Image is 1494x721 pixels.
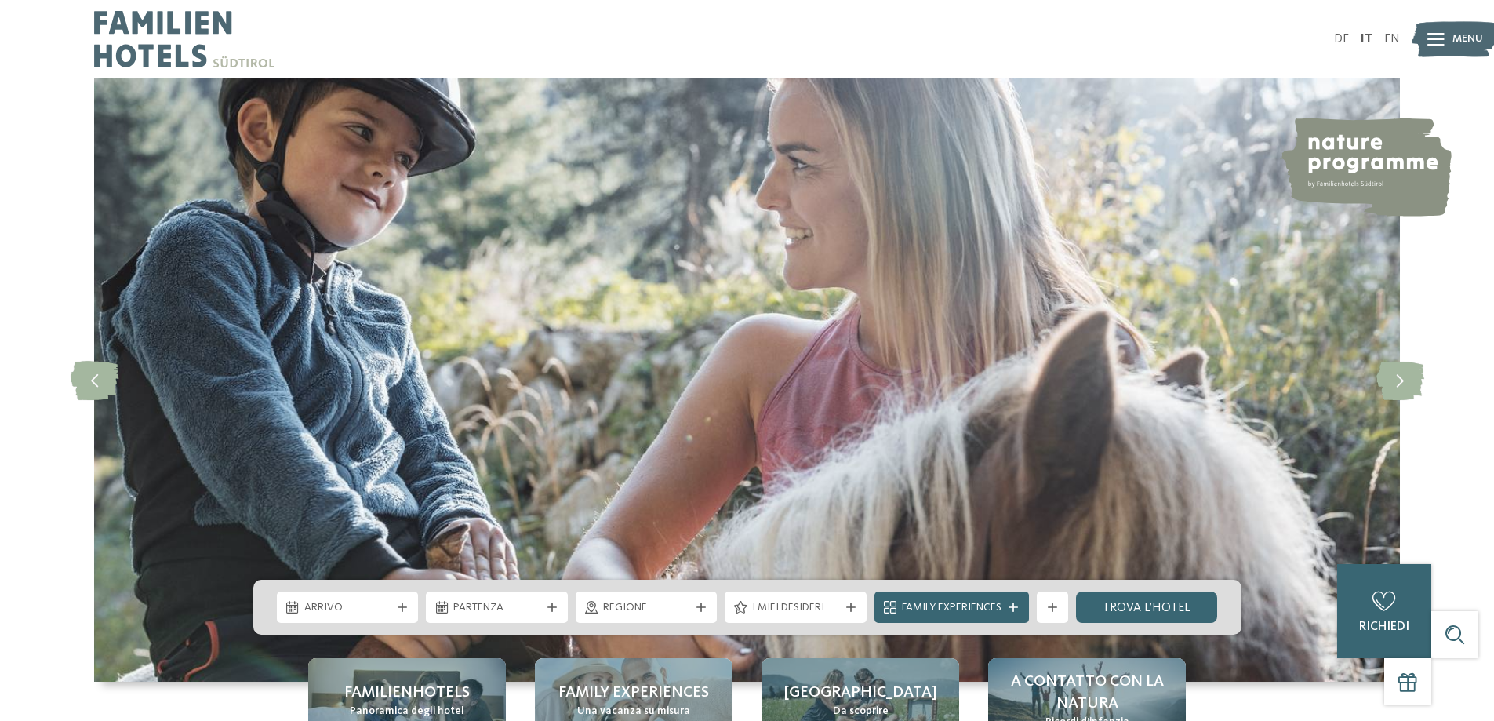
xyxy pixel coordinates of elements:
span: Family experiences [558,682,709,704]
a: EN [1384,33,1400,46]
a: DE [1334,33,1349,46]
span: Panoramica degli hotel [350,704,464,719]
span: richiedi [1359,621,1409,633]
a: IT [1361,33,1372,46]
span: A contatto con la natura [1004,671,1170,715]
span: I miei desideri [752,600,839,616]
span: Family Experiences [902,600,1001,616]
span: Regione [603,600,690,616]
img: nature programme by Familienhotels Südtirol [1279,118,1452,217]
span: Partenza [453,600,540,616]
span: Arrivo [304,600,391,616]
span: [GEOGRAPHIC_DATA] [784,682,937,704]
span: Menu [1452,31,1483,47]
a: trova l’hotel [1076,592,1218,623]
span: Una vacanza su misura [577,704,690,719]
img: Family hotel Alto Adige: the happy family places! [94,78,1400,682]
span: Familienhotels [344,682,470,704]
a: richiedi [1337,564,1431,658]
span: Da scoprire [833,704,889,719]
